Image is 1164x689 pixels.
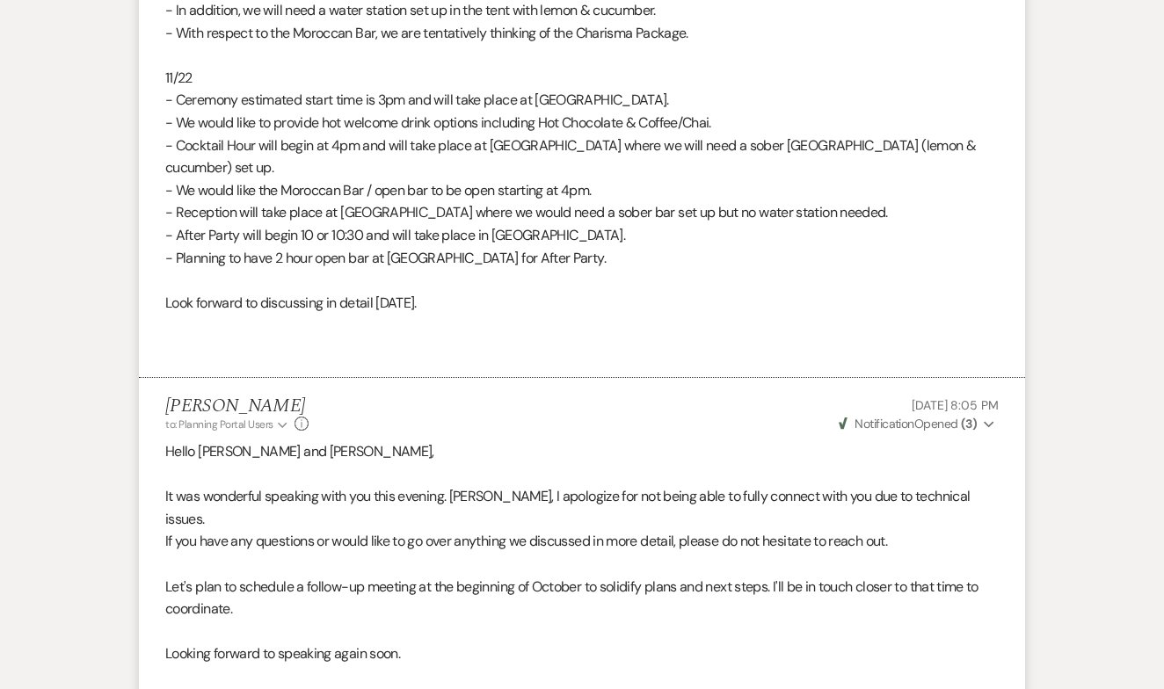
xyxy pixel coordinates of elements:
[961,416,977,432] strong: ( 3 )
[165,395,309,417] h5: [PERSON_NAME]
[839,416,977,432] span: Opened
[165,179,999,202] p: - We would like the Moroccan Bar / open bar to be open starting at 4pm.
[165,576,999,620] p: Let's plan to schedule a follow-up meeting at the beginning of October to solidify plans and next...
[165,67,999,90] p: 11/22
[165,247,999,270] p: - Planning to have 2 hour open bar at [GEOGRAPHIC_DATA] for After Party.
[165,201,999,224] p: - Reception will take place at [GEOGRAPHIC_DATA] where we would need a sober bar set up but no wa...
[165,642,999,665] p: Looking forward to speaking again soon.
[165,224,999,247] p: - After Party will begin 10 or 10:30 and will take place in [GEOGRAPHIC_DATA].
[165,22,999,45] p: - With respect to the Moroccan Bar, we are tentatively thinking of the Charisma Package.
[165,134,999,179] p: - Cocktail Hour will begin at 4pm and will take place at [GEOGRAPHIC_DATA] where we will need a s...
[912,397,999,413] span: [DATE] 8:05 PM
[165,485,999,530] p: It was wonderful speaking with you this evening. [PERSON_NAME], I apologize for not being able to...
[165,89,999,112] p: - Ceremony estimated start time is 3pm and will take place at [GEOGRAPHIC_DATA].
[836,415,999,433] button: NotificationOpened (3)
[165,112,999,134] p: - We would like to provide hot welcome drink options including Hot Chocolate & Coffee/Chai.
[165,417,273,432] span: to: Planning Portal Users
[165,440,999,463] p: Hello [PERSON_NAME] and [PERSON_NAME],
[165,292,999,315] p: Look forward to discussing in detail [DATE].
[165,530,999,553] p: If you have any questions or would like to go over anything we discussed in more detail, please d...
[855,416,913,432] span: Notification
[165,417,290,432] button: to: Planning Portal Users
